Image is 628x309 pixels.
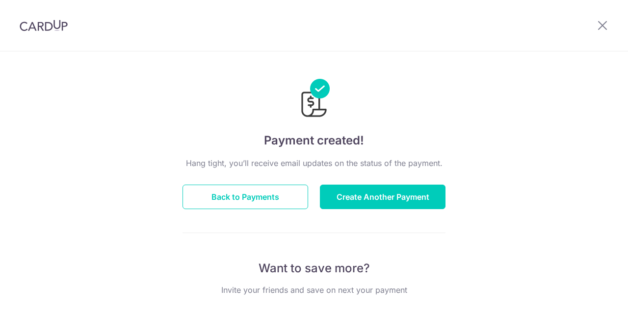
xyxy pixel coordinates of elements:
[320,185,445,209] button: Create Another Payment
[183,185,308,209] button: Back to Payments
[183,284,445,296] p: Invite your friends and save on next your payment
[298,79,330,120] img: Payments
[183,261,445,276] p: Want to save more?
[183,157,445,169] p: Hang tight, you’ll receive email updates on the status of the payment.
[20,20,68,31] img: CardUp
[183,132,445,149] h4: Payment created!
